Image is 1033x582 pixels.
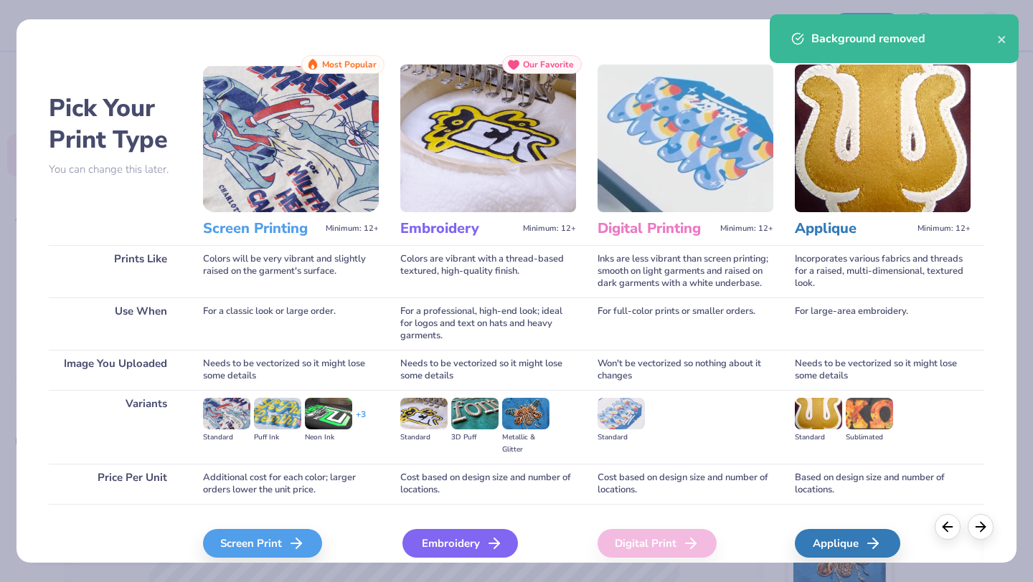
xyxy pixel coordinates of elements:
span: Our Favorite [523,59,574,70]
span: Minimum: 12+ [918,224,971,234]
div: Inks are less vibrant than screen printing; smooth on light garments and raised on dark garments ... [598,245,773,297]
img: Puff Ink [254,398,301,429]
img: Embroidery [400,65,576,212]
span: We'll vectorize your image. [203,560,379,573]
span: Minimum: 12+ [326,224,379,234]
div: Standard [598,431,645,444]
div: Standard [400,431,448,444]
p: You can change this later. [49,163,181,176]
img: Standard [400,398,448,429]
div: Needs to be vectorized so it might lose some details [400,350,576,390]
span: Minimum: 12+ [523,224,576,234]
div: Use When [49,297,181,350]
img: Screen Printing [203,65,379,212]
div: Sublimated [846,431,893,444]
h3: Digital Printing [598,219,714,238]
div: For a classic look or large order. [203,297,379,350]
img: Metallic & Glitter [502,398,549,429]
img: Sublimated [846,398,893,429]
div: Additional cost for each color; larger orders lower the unit price. [203,464,379,504]
div: Standard [795,431,842,444]
div: Cost based on design size and number of locations. [400,464,576,504]
div: Neon Ink [305,431,352,444]
div: Incorporates various fabrics and threads for a raised, multi-dimensional, textured look. [795,245,971,297]
div: Embroidery [402,529,518,558]
div: For a professional, high-end look; ideal for logos and text on hats and heavy garments. [400,297,576,350]
h3: Embroidery [400,219,517,238]
img: Applique [795,65,971,212]
div: Cost based on design size and number of locations. [598,464,773,504]
img: Standard [795,398,842,429]
div: 3D Puff [451,431,499,444]
img: Neon Ink [305,398,352,429]
div: + 3 [356,409,366,433]
div: Screen Print [203,529,322,558]
h3: Screen Printing [203,219,320,238]
div: Applique [795,529,900,558]
div: Colors will be very vibrant and slightly raised on the garment's surface. [203,245,379,297]
span: Most Popular [322,59,377,70]
img: 3D Puff [451,398,499,429]
span: We'll vectorize your image. [795,560,971,573]
div: Standard [203,431,250,444]
img: Standard [203,398,250,429]
div: Colors are vibrant with a thread-based textured, high-quality finish. [400,245,576,297]
div: Metallic & Glitter [502,431,549,456]
h3: Applique [795,219,912,238]
span: Minimum: 12+ [720,224,773,234]
button: close [997,30,1007,47]
div: For full-color prints or smaller orders. [598,297,773,350]
div: Needs to be vectorized so it might lose some details [203,350,379,390]
div: Image You Uploaded [49,350,181,390]
span: We'll vectorize your image. [400,560,576,573]
div: Background removed [811,30,997,47]
div: Prints Like [49,245,181,297]
div: For large-area embroidery. [795,297,971,350]
div: Price Per Unit [49,464,181,504]
div: Variants [49,390,181,464]
div: Based on design size and number of locations. [795,464,971,504]
img: Digital Printing [598,65,773,212]
div: Needs to be vectorized so it might lose some details [795,350,971,390]
h2: Pick Your Print Type [49,92,181,156]
div: Puff Ink [254,431,301,444]
div: Won't be vectorized so nothing about it changes [598,350,773,390]
img: Standard [598,398,645,429]
div: Digital Print [598,529,717,558]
